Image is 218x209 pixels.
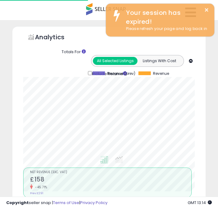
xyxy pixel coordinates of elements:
[6,200,107,206] div: seller snap | |
[30,171,191,174] span: Net Revenue (Exc. VAT)
[33,185,47,190] small: -45.71%
[6,200,29,206] strong: Copyright
[121,26,210,32] div: Please refresh your page and log back in
[30,191,43,195] small: Prev: £291
[153,71,169,76] span: Revenue
[107,71,135,76] span: Revenue (prev)
[188,200,212,206] span: 2025-10-10 13:14 GMT
[80,200,107,206] a: Privacy Policy
[53,200,79,206] a: Terms of Use
[204,6,209,14] button: ×
[121,8,210,26] div: Your session has expired!
[30,176,191,184] h2: £158
[35,33,76,43] h5: Analytics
